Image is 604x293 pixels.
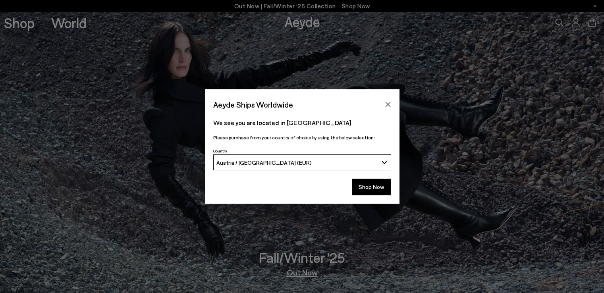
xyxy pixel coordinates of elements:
p: We see you are located in [GEOGRAPHIC_DATA] [213,118,391,127]
button: Close [382,98,394,110]
span: Aeyde Ships Worldwide [213,98,293,112]
span: Country [213,148,227,153]
p: Please purchase from your country of choice by using the below selection: [213,134,391,141]
button: Shop Now [352,179,391,195]
span: Austria / [GEOGRAPHIC_DATA] (EUR) [216,159,312,166]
